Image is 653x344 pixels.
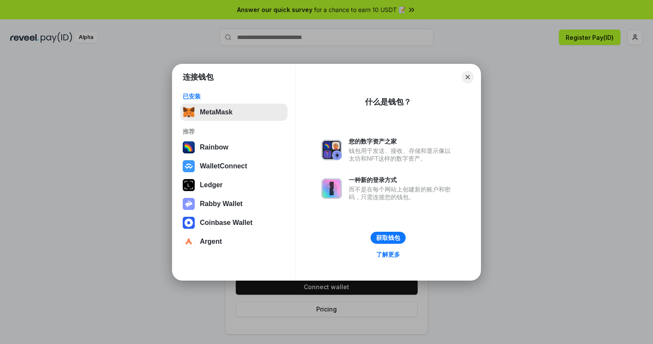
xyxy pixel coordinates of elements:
button: Close [462,71,474,83]
img: svg+xml,%3Csvg%20xmlns%3D%22http%3A%2F%2Fwww.w3.org%2F2000%2Fsvg%22%20fill%3D%22none%22%20viewBox... [183,198,195,210]
div: Rabby Wallet [200,200,243,208]
div: 钱包用于发送、接收、存储和显示像以太坊和NFT这样的数字资产。 [349,147,455,162]
img: svg+xml,%3Csvg%20fill%3D%22none%22%20height%3D%2233%22%20viewBox%3D%220%200%2035%2033%22%20width%... [183,106,195,118]
button: Rainbow [180,139,288,156]
div: 了解更多 [376,251,400,258]
button: Ledger [180,176,288,194]
div: 您的数字资产之家 [349,138,455,145]
img: svg+xml,%3Csvg%20xmlns%3D%22http%3A%2F%2Fwww.w3.org%2F2000%2Fsvg%22%20width%3D%2228%22%20height%3... [183,179,195,191]
img: svg+xml,%3Csvg%20width%3D%2228%22%20height%3D%2228%22%20viewBox%3D%220%200%2028%2028%22%20fill%3D... [183,160,195,172]
div: 一种新的登录方式 [349,176,455,184]
div: Rainbow [200,144,229,151]
div: Coinbase Wallet [200,219,252,227]
a: 了解更多 [371,249,405,260]
div: 推荐 [183,128,285,135]
img: svg+xml,%3Csvg%20width%3D%2228%22%20height%3D%2228%22%20viewBox%3D%220%200%2028%2028%22%20fill%3D... [183,236,195,248]
button: WalletConnect [180,158,288,175]
div: WalletConnect [200,162,247,170]
button: Coinbase Wallet [180,214,288,231]
button: MetaMask [180,104,288,121]
div: 什么是钱包？ [365,97,411,107]
div: Ledger [200,181,223,189]
div: 获取钱包 [376,234,400,242]
div: 而不是在每个网站上创建新的账户和密码，只需连接您的钱包。 [349,185,455,201]
div: Argent [200,238,222,245]
img: svg+xml,%3Csvg%20width%3D%22120%22%20height%3D%22120%22%20viewBox%3D%220%200%20120%20120%22%20fil... [183,141,195,153]
h1: 连接钱包 [183,72,214,82]
img: svg+xml,%3Csvg%20xmlns%3D%22http%3A%2F%2Fwww.w3.org%2F2000%2Fsvg%22%20fill%3D%22none%22%20viewBox... [321,178,342,199]
div: MetaMask [200,108,232,116]
img: svg+xml,%3Csvg%20xmlns%3D%22http%3A%2F%2Fwww.w3.org%2F2000%2Fsvg%22%20fill%3D%22none%22%20viewBox... [321,140,342,160]
div: 已安装 [183,93,285,100]
button: 获取钱包 [371,232,406,244]
img: svg+xml,%3Csvg%20width%3D%2228%22%20height%3D%2228%22%20viewBox%3D%220%200%2028%2028%22%20fill%3D... [183,217,195,229]
button: Argent [180,233,288,250]
button: Rabby Wallet [180,195,288,212]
